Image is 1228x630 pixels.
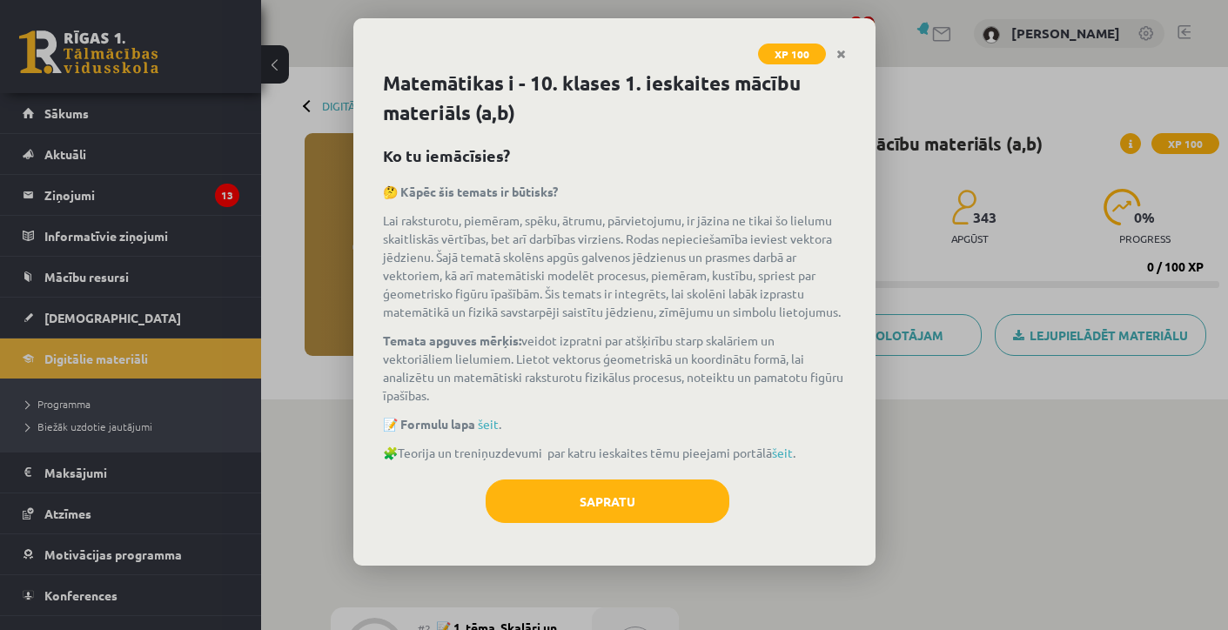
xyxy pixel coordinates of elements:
[772,445,793,460] a: šeit
[383,183,846,201] p: 🤔
[758,44,826,64] span: XP 100
[383,69,846,128] h1: Matemātikas i - 10. klases 1. ieskaites mācību materiāls (a,b)
[383,144,846,167] h2: Ko tu iemācīsies?
[383,444,846,462] p: 🧩 Teorija un treniņuzdevumi par katru ieskaites tēmu pieejami portālā .
[400,184,558,199] strong: Kāpēc šis temats ir būtisks?
[383,211,846,321] p: Lai raksturotu, piemēram, spēku, ātrumu, pārvietojumu, ir jāzina ne tikai šo lielumu skaitliskās ...
[478,416,499,432] a: šeit
[383,332,521,348] strong: Temata apguves mērķis:
[826,37,856,71] a: Close
[383,415,846,433] p: 📝 .
[400,416,475,432] strong: Formulu lapa
[486,479,729,523] button: Sapratu
[383,332,846,405] p: veidot izpratni par atšķirību starp skalāriem un vektoriāliem lielumiem. Lietot vektorus ģeometri...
